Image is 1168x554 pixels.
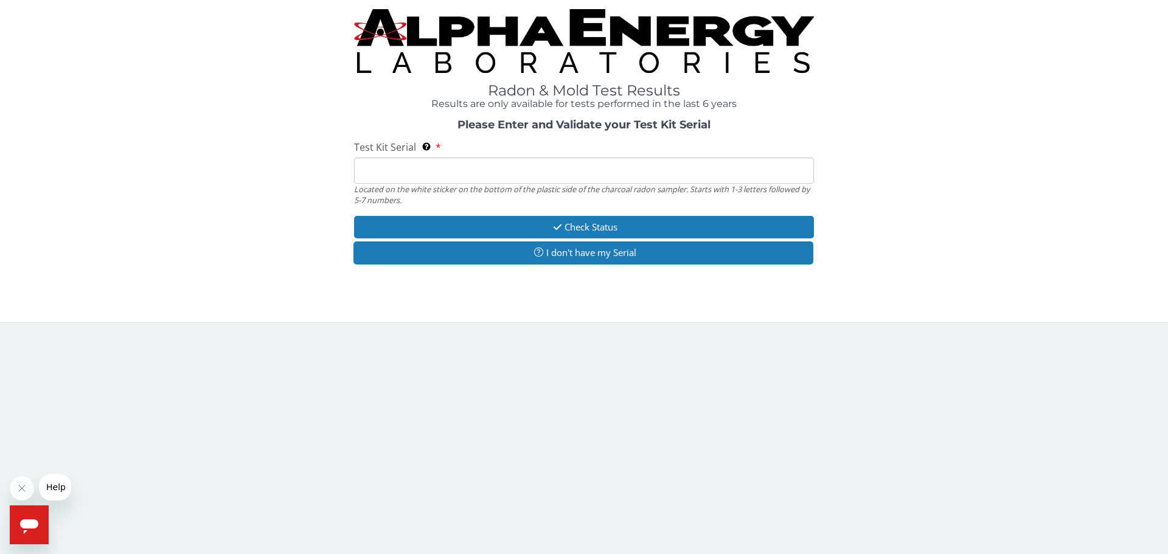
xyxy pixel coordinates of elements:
strong: Please Enter and Validate your Test Kit Serial [457,118,711,131]
iframe: Button to launch messaging window [10,505,49,544]
button: Check Status [354,216,814,238]
iframe: Message from company [39,474,71,500]
div: Located on the white sticker on the bottom of the plastic side of the charcoal radon sampler. Sta... [354,184,814,206]
iframe: Close message [10,476,34,500]
button: I don't have my Serial [353,241,813,264]
img: TightCrop.jpg [354,9,814,73]
span: Test Kit Serial [354,140,416,154]
h4: Results are only available for tests performed in the last 6 years [354,99,814,109]
h1: Radon & Mold Test Results [354,83,814,99]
